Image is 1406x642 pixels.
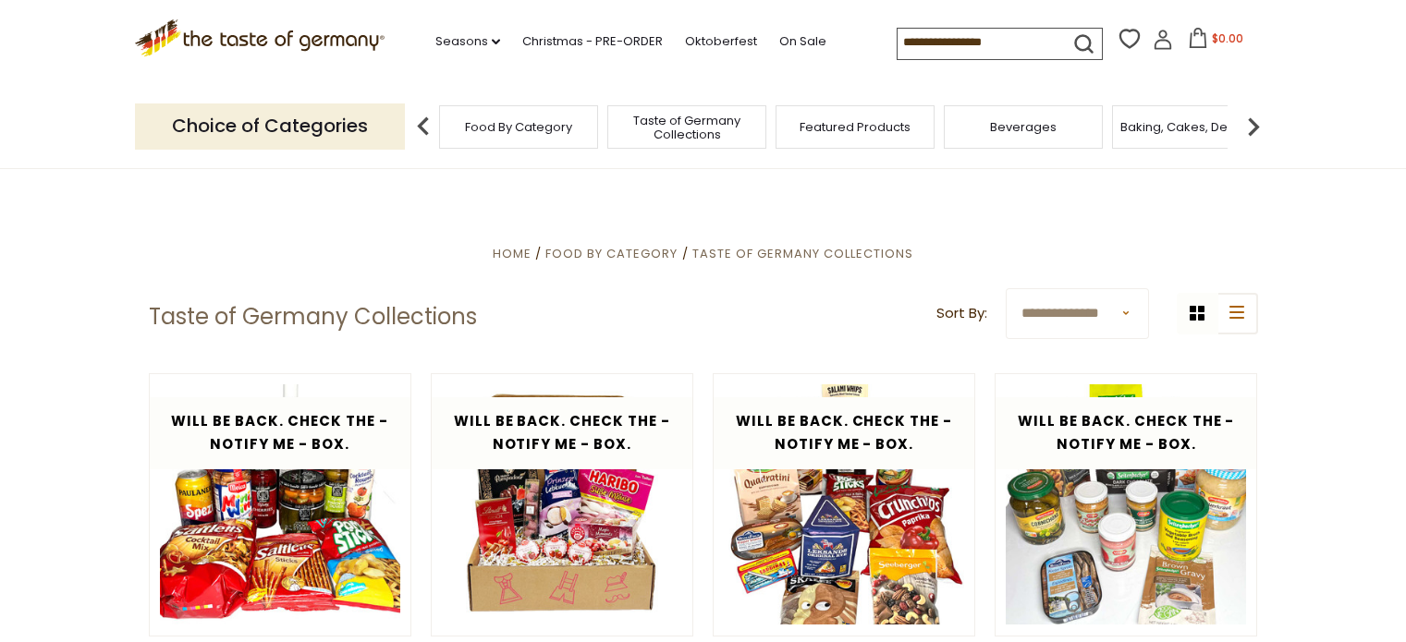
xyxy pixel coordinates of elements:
a: Christmas - PRE-ORDER [522,31,663,52]
a: Featured Products [800,120,911,134]
a: Home [493,245,532,262]
a: On Sale [779,31,826,52]
a: Seasons [435,31,500,52]
a: Taste of Germany Collections [613,114,761,141]
img: The "Healthful Diet Daddy" Collection [996,374,1257,636]
h1: Taste of Germany Collections [149,303,477,331]
img: next arrow [1235,108,1272,145]
img: The "Snack Daddy" Collection [714,374,975,636]
a: Baking, Cakes, Desserts [1120,120,1264,134]
span: $0.00 [1212,30,1243,46]
a: Oktoberfest [685,31,757,52]
label: Sort By: [936,302,987,325]
a: Food By Category [545,245,678,262]
a: Beverages [990,120,1057,134]
img: previous arrow [405,108,442,145]
p: Choice of Categories [135,103,405,149]
a: Food By Category [465,120,572,134]
img: The “Cocktail Time with Dad” Collection [150,374,411,636]
button: $0.00 [1177,28,1255,55]
a: Taste of Germany Collections [692,245,913,262]
img: The Taste of Germany Valentine’s Day Love Collection [432,374,693,636]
